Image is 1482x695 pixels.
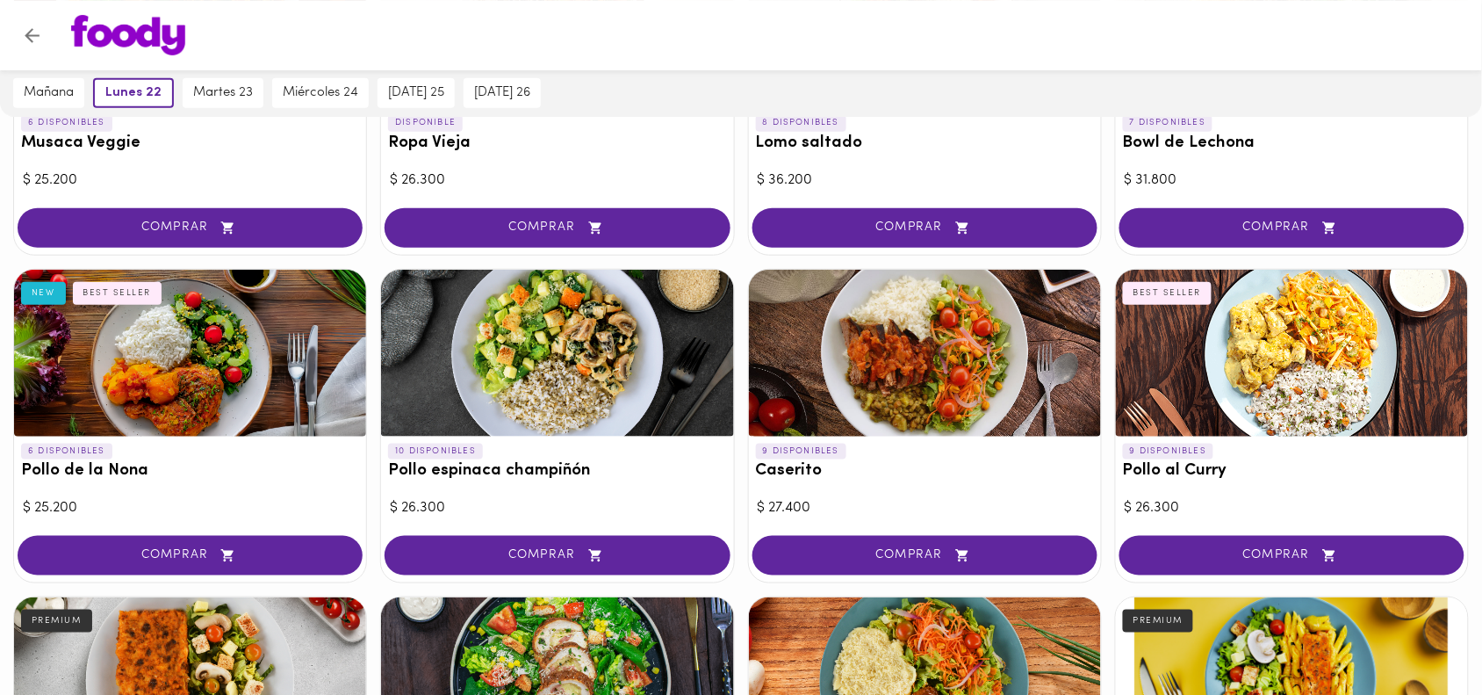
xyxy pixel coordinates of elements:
[756,115,847,131] p: 8 DISPONIBLES
[1123,462,1461,481] h3: Pollo al Curry
[381,270,733,437] div: Pollo espinaca champiñón
[774,548,1076,563] span: COMPRAR
[21,462,359,481] h3: Pollo de la Nona
[183,78,263,108] button: martes 23
[752,536,1097,576] button: COMPRAR
[756,134,1094,153] h3: Lomo saltado
[388,85,444,101] span: [DATE] 25
[752,208,1097,248] button: COMPRAR
[1141,221,1442,235] span: COMPRAR
[105,85,162,101] span: lunes 22
[21,610,92,633] div: PREMIUM
[283,85,358,101] span: miércoles 24
[756,462,1094,481] h3: Caserito
[756,444,847,460] p: 9 DISPONIBLES
[774,221,1076,235] span: COMPRAR
[21,134,359,153] h3: Musaca Veggie
[388,115,463,131] p: DISPONIBLE
[390,498,724,518] div: $ 26.300
[1123,134,1461,153] h3: Bowl de Lechona
[1125,498,1459,518] div: $ 26.300
[13,78,84,108] button: mañana
[1116,270,1468,437] div: Pollo al Curry
[21,115,112,131] p: 6 DISPONIBLES
[406,221,708,235] span: COMPRAR
[1141,548,1442,563] span: COMPRAR
[71,15,185,55] img: logo.png
[385,208,730,248] button: COMPRAR
[758,170,1092,191] div: $ 36.200
[758,498,1092,518] div: $ 27.400
[1123,444,1214,460] p: 9 DISPONIBLES
[1123,115,1213,131] p: 7 DISPONIBLES
[23,170,357,191] div: $ 25.200
[193,85,253,101] span: martes 23
[388,134,726,153] h3: Ropa Vieja
[93,78,174,108] button: lunes 22
[406,548,708,563] span: COMPRAR
[21,282,66,305] div: NEW
[1119,208,1464,248] button: COMPRAR
[385,536,730,576] button: COMPRAR
[464,78,541,108] button: [DATE] 26
[272,78,369,108] button: miércoles 24
[1123,282,1212,305] div: BEST SELLER
[40,221,341,235] span: COMPRAR
[390,170,724,191] div: $ 26.300
[73,282,162,305] div: BEST SELLER
[23,498,357,518] div: $ 25.200
[749,270,1101,437] div: Caserito
[21,444,112,460] p: 6 DISPONIBLES
[1125,170,1459,191] div: $ 31.800
[40,548,341,563] span: COMPRAR
[18,208,363,248] button: COMPRAR
[388,444,483,460] p: 10 DISPONIBLES
[18,536,363,576] button: COMPRAR
[1123,610,1194,633] div: PREMIUM
[11,14,54,57] button: Volver
[1119,536,1464,576] button: COMPRAR
[1380,593,1464,677] iframe: Messagebird Livechat Widget
[24,85,74,101] span: mañana
[388,462,726,481] h3: Pollo espinaca champiñón
[14,270,366,437] div: Pollo de la Nona
[378,78,455,108] button: [DATE] 25
[474,85,530,101] span: [DATE] 26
